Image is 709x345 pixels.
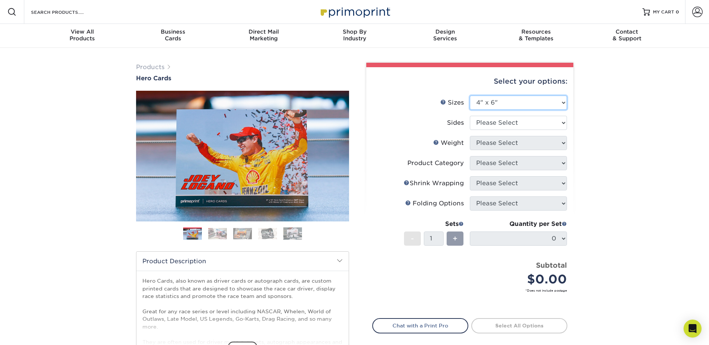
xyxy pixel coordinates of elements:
h2: Product Description [136,252,349,271]
div: Services [400,28,491,42]
div: Quantity per Set [470,220,567,229]
img: Primoprint [317,4,392,20]
a: DesignServices [400,24,491,48]
span: Business [127,28,218,35]
div: Products [37,28,128,42]
div: Weight [433,139,464,147]
span: View All [37,28,128,35]
img: Hero Cards 05 [283,227,302,240]
a: Resources& Templates [491,24,582,48]
span: Contact [582,28,672,35]
a: Shop ByIndustry [309,24,400,48]
div: Folding Options [405,199,464,208]
span: 0 [676,9,679,15]
a: View AllProducts [37,24,128,48]
div: Sides [447,118,464,127]
span: + [453,233,457,244]
div: Select your options: [372,67,567,96]
input: SEARCH PRODUCTS..... [30,7,103,16]
span: MY CART [653,9,674,15]
span: Shop By [309,28,400,35]
a: Direct MailMarketing [218,24,309,48]
img: Hero Cards 03 [233,228,252,239]
span: - [411,233,414,244]
img: Hero Cards 04 [258,228,277,239]
span: Resources [491,28,582,35]
strong: Subtotal [536,261,567,269]
iframe: Google Customer Reviews [2,322,64,342]
img: Hero Cards 01 [183,228,202,240]
div: Shrink Wrapping [404,179,464,188]
span: Direct Mail [218,28,309,35]
a: Products [136,63,164,71]
img: Hero Cards 02 [208,228,227,239]
div: & Support [582,28,672,42]
div: Industry [309,28,400,42]
span: Design [400,28,491,35]
a: Contact& Support [582,24,672,48]
div: & Templates [491,28,582,42]
div: Marketing [218,28,309,42]
div: $0.00 [475,270,567,288]
a: BusinessCards [127,24,218,48]
a: Select All Options [471,318,567,333]
small: *Does not include postage [378,288,567,293]
div: Product Category [407,159,464,168]
a: Hero Cards [136,75,349,82]
div: Sizes [440,98,464,107]
img: Hero Cards 01 [136,89,349,223]
div: Open Intercom Messenger [684,320,702,338]
div: Cards [127,28,218,42]
a: Chat with a Print Pro [372,318,468,333]
div: Sets [404,220,464,229]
